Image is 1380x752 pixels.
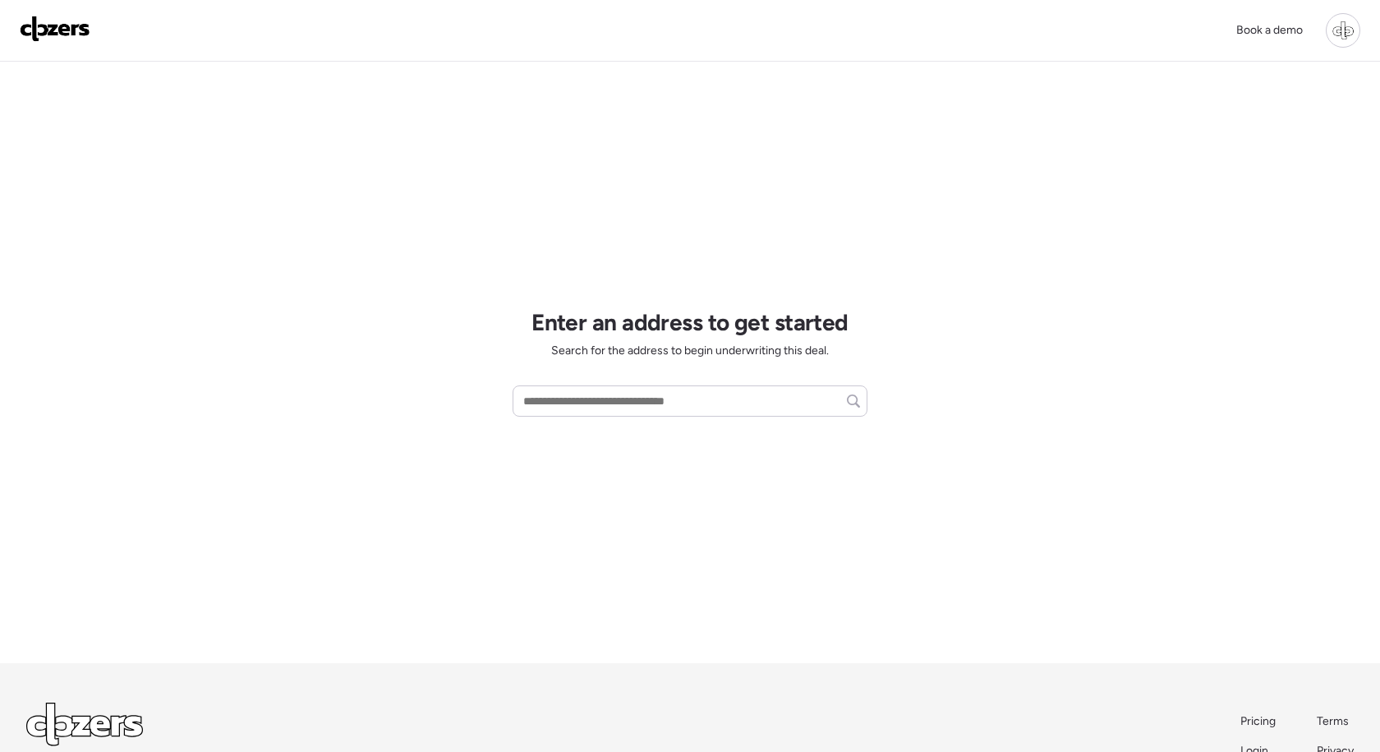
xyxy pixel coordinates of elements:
span: Search for the address to begin underwriting this deal. [551,343,829,359]
a: Pricing [1240,713,1277,730]
img: Logo Light [26,703,143,746]
img: Logo [20,16,90,42]
span: Book a demo [1236,23,1303,37]
span: Pricing [1240,714,1276,728]
a: Terms [1317,713,1354,730]
h1: Enter an address to get started [531,308,849,336]
span: Terms [1317,714,1349,728]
